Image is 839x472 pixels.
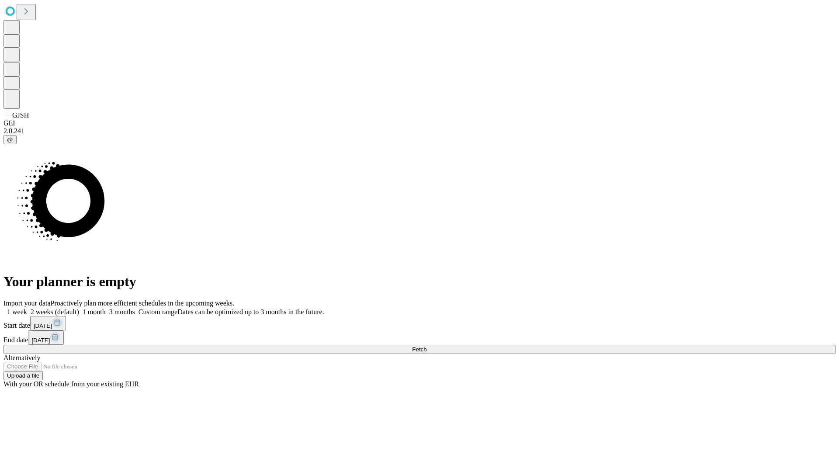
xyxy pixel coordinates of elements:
div: Start date [3,316,836,330]
div: End date [3,330,836,345]
span: [DATE] [31,337,50,344]
span: 2 weeks (default) [31,308,79,316]
span: 3 months [109,308,135,316]
h1: Your planner is empty [3,274,836,290]
span: [DATE] [34,323,52,329]
span: Fetch [412,346,426,353]
button: @ [3,135,17,144]
span: GJSH [12,111,29,119]
span: @ [7,136,13,143]
span: Custom range [139,308,177,316]
span: Import your data [3,299,51,307]
span: Alternatively [3,354,40,361]
span: With your OR schedule from your existing EHR [3,380,139,388]
button: [DATE] [28,330,64,345]
button: [DATE] [30,316,66,330]
span: 1 week [7,308,27,316]
span: Proactively plan more efficient schedules in the upcoming weeks. [51,299,234,307]
span: 1 month [83,308,106,316]
div: GEI [3,119,836,127]
div: 2.0.241 [3,127,836,135]
button: Fetch [3,345,836,354]
span: Dates can be optimized up to 3 months in the future. [177,308,324,316]
button: Upload a file [3,371,43,380]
